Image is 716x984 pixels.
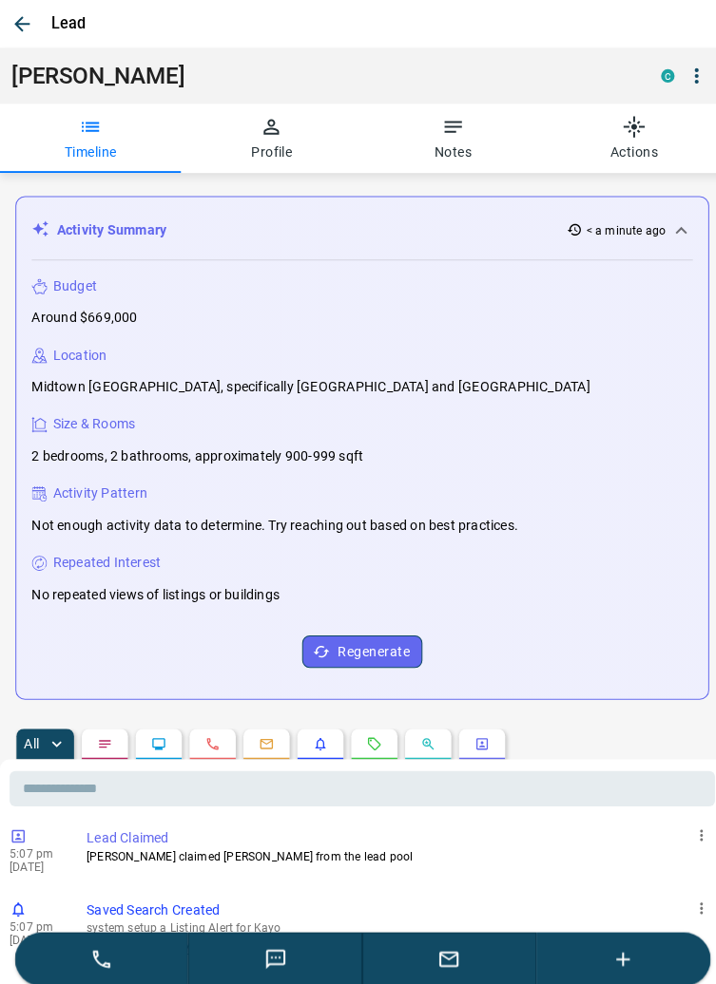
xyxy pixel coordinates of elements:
[52,273,96,293] p: Budget
[10,850,67,863] p: [DATE]
[24,729,39,742] p: All
[179,103,358,171] button: Profile
[149,728,164,743] svg: Lead Browsing Activity
[52,478,145,498] p: Activity Pattern
[52,409,134,429] p: Size & Rooms
[653,68,667,82] div: condos.ca
[10,909,67,922] p: 5:07 pm
[256,728,271,743] svg: Emails
[299,628,417,660] button: Regenerate
[56,218,164,237] p: Activity Summary
[579,219,658,237] p: < a minute ago
[86,818,699,838] p: Lead Claimed
[469,728,484,743] svg: Agent Actions
[358,103,537,171] button: Notes
[309,728,324,743] svg: Listing Alerts
[86,910,699,923] p: system setup a Listing Alert for Kayo
[31,577,277,597] p: No repeated views of listings or buildings
[31,372,583,392] p: Midtown [GEOGRAPHIC_DATA], specifically [GEOGRAPHIC_DATA] and [GEOGRAPHIC_DATA]
[362,728,377,743] svg: Requests
[31,509,513,529] p: Not enough activity data to determine. Try reaching out based on best practices.
[31,441,359,461] p: 2 bedrooms, 2 bathrooms, approximately 900-999 sqft
[537,103,716,171] button: Actions
[416,728,431,743] svg: Opportunities
[50,12,86,35] p: Lead
[31,210,685,245] div: Activity Summary< a minute ago
[10,837,67,850] p: 5:07 pm
[96,728,111,743] svg: Notes
[52,546,159,566] p: Repeated Interest
[31,304,136,324] p: Around $669,000
[86,890,699,910] p: Saved Search Created
[11,62,625,88] h1: [PERSON_NAME]
[10,922,67,936] p: [DATE]
[86,838,699,855] p: [PERSON_NAME] claimed [PERSON_NAME] from the lead pool
[203,728,218,743] svg: Calls
[52,341,106,361] p: Location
